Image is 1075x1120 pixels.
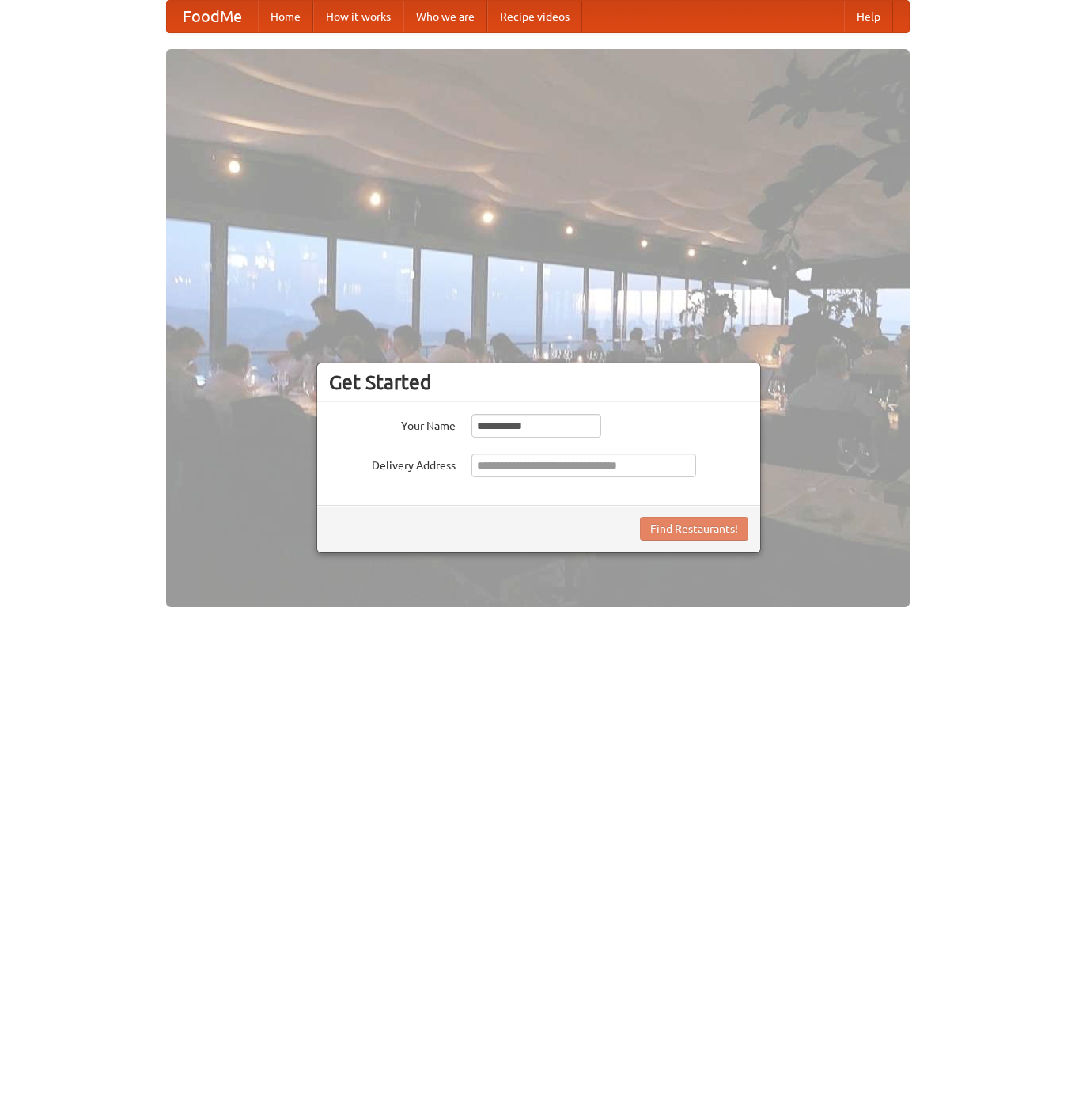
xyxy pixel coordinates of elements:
[258,1,313,32] a: Home
[167,1,258,32] a: FoodMe
[640,517,748,541] button: Find Restaurants!
[487,1,582,32] a: Recipe videos
[329,370,748,394] h3: Get Started
[329,414,456,434] label: Your Name
[313,1,403,32] a: How it works
[403,1,487,32] a: Who we are
[329,454,456,473] label: Delivery Address
[844,1,893,32] a: Help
